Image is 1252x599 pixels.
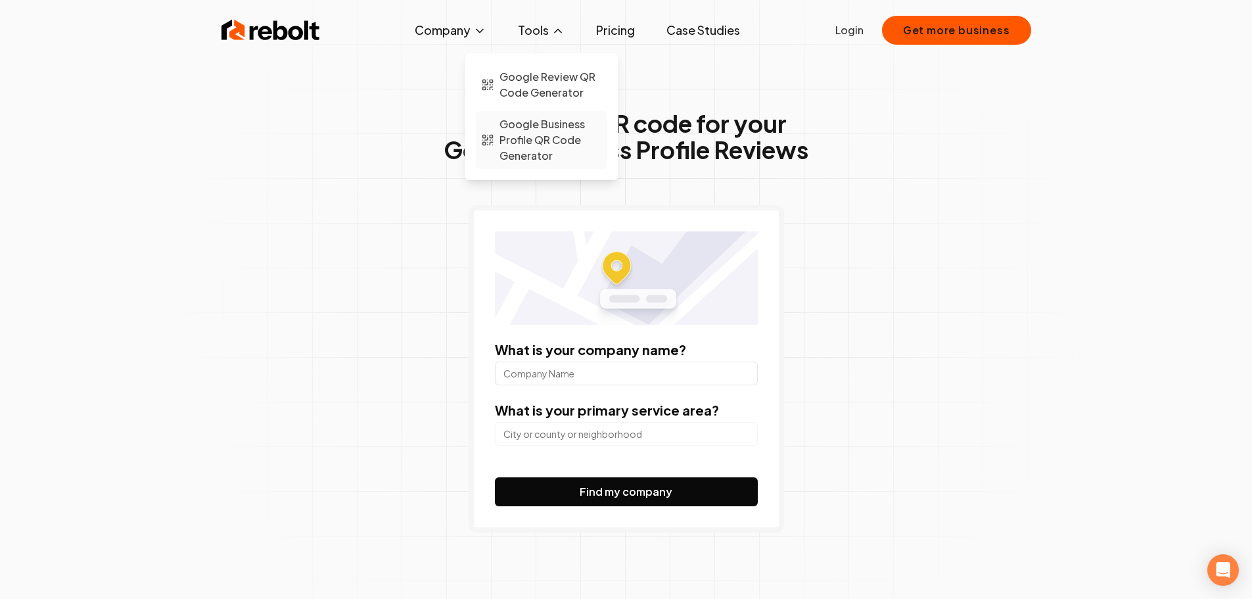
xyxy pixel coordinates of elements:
[495,422,758,446] input: City or county or neighborhood
[495,402,719,418] label: What is your primary service area?
[444,110,808,163] h1: Generate a QR code for your Google Business Profile Reviews
[835,22,864,38] a: Login
[656,17,751,43] a: Case Studies
[495,477,758,506] button: Find my company
[404,17,497,43] button: Company
[586,17,645,43] a: Pricing
[1207,554,1239,586] div: Open Intercom Messenger
[507,17,575,43] button: Tools
[882,16,1031,45] button: Get more business
[499,69,602,101] span: Google Review QR Code Generator
[495,341,686,358] label: What is your company name?
[221,17,320,43] img: Rebolt Logo
[476,64,607,106] a: Google Review QR Code Generator
[499,116,602,164] span: Google Business Profile QR Code Generator
[495,362,758,385] input: Company Name
[495,231,758,325] img: Location map
[476,111,607,169] a: Google Business Profile QR Code Generator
